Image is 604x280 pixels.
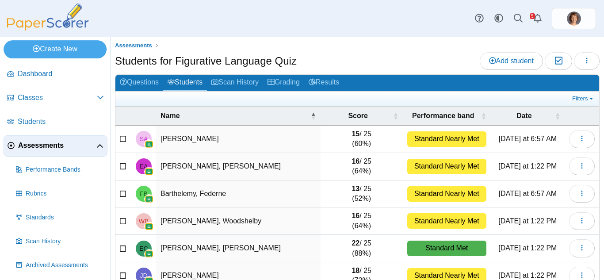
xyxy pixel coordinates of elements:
span: Performance band [407,111,479,121]
span: Score : Activate to sort [393,111,398,120]
a: PaperScorer [4,24,92,32]
td: / 25 (60%) [321,126,403,153]
img: PaperScorer [4,4,92,31]
img: googleClassroom-logo.png [145,167,153,176]
b: 13 [352,185,359,192]
span: Federne Barthelemy [140,191,148,197]
a: Classes [4,88,107,109]
span: Name : Activate to invert sorting [311,111,316,120]
span: Standards [26,213,104,222]
td: [PERSON_NAME], [PERSON_NAME] [156,153,321,180]
a: Alerts [528,9,547,28]
a: Add student [480,52,543,70]
td: [PERSON_NAME] [156,126,321,153]
time: Oct 13, 2025 at 1:22 PM [498,272,557,279]
td: / 25 (64%) [321,207,403,235]
div: Standard Nearly Met [407,186,486,202]
span: Elizabeth Colon Alfonzo [139,245,148,252]
a: Scan History [12,231,107,252]
td: [PERSON_NAME], Woodshelby [156,207,321,235]
a: Students [4,111,107,133]
a: Assessments [4,135,107,157]
span: Sasha Adam [140,136,148,142]
td: Barthelemy, Federne [156,180,321,208]
span: Elise Harding [567,12,581,26]
span: Emmanuel Alice [140,163,148,169]
img: googleClassroom-logo.png [145,222,153,231]
b: 18 [352,267,359,274]
a: Assessments [113,40,154,51]
img: googleClassroom-logo.png [145,140,153,149]
a: Standards [12,207,107,228]
b: 16 [352,157,359,165]
span: Classes [18,93,97,103]
img: googleClassroom-logo.png [145,195,153,203]
div: Standard Nearly Met [407,213,486,229]
time: Oct 13, 2025 at 1:22 PM [498,217,557,225]
time: Oct 13, 2025 at 1:22 PM [498,162,557,170]
time: Oct 13, 2025 at 6:57 AM [499,135,557,142]
span: Woodshelby Boulin [139,218,149,224]
span: Assessments [115,42,152,49]
a: Results [304,75,344,91]
b: 22 [352,239,359,247]
span: Scan History [26,237,104,246]
a: ps.Qn51bzteyXZ9eoKk [552,8,596,29]
span: Name [161,111,309,121]
b: 15 [352,130,359,138]
span: Date [495,111,553,121]
div: Standard Nearly Met [407,159,486,174]
span: Add student [489,57,534,65]
span: Score [325,111,391,121]
time: Oct 13, 2025 at 6:57 AM [499,190,557,197]
img: ps.Qn51bzteyXZ9eoKk [567,12,581,26]
span: Rubrics [26,189,104,198]
a: Grading [263,75,304,91]
span: Assessments [18,141,96,150]
a: Rubrics [12,183,107,204]
span: Performance band : Activate to sort [481,111,486,120]
span: Students [18,117,104,127]
a: Create New [4,40,107,58]
td: / 25 (64%) [321,153,403,180]
time: Oct 13, 2025 at 1:22 PM [498,244,557,252]
span: Performance Bands [26,165,104,174]
span: Dashboard [18,69,104,79]
b: 16 [352,212,359,219]
a: Performance Bands [12,159,107,180]
div: Standard Met [407,241,486,256]
h1: Students for Figurative Language Quiz [115,54,297,69]
span: Archived Assessments [26,261,104,270]
a: Questions [115,75,163,91]
a: Scan History [207,75,263,91]
td: / 25 (88%) [321,235,403,262]
span: Date : Activate to sort [555,111,560,120]
td: / 25 (52%) [321,180,403,208]
span: Jayson Dallegrand [140,272,147,279]
a: Students [163,75,207,91]
div: Standard Nearly Met [407,131,486,147]
a: Archived Assessments [12,255,107,276]
td: [PERSON_NAME], [PERSON_NAME] [156,235,321,262]
a: Dashboard [4,64,107,85]
img: googleClassroom-logo.png [145,249,153,258]
a: Filters [570,94,597,103]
